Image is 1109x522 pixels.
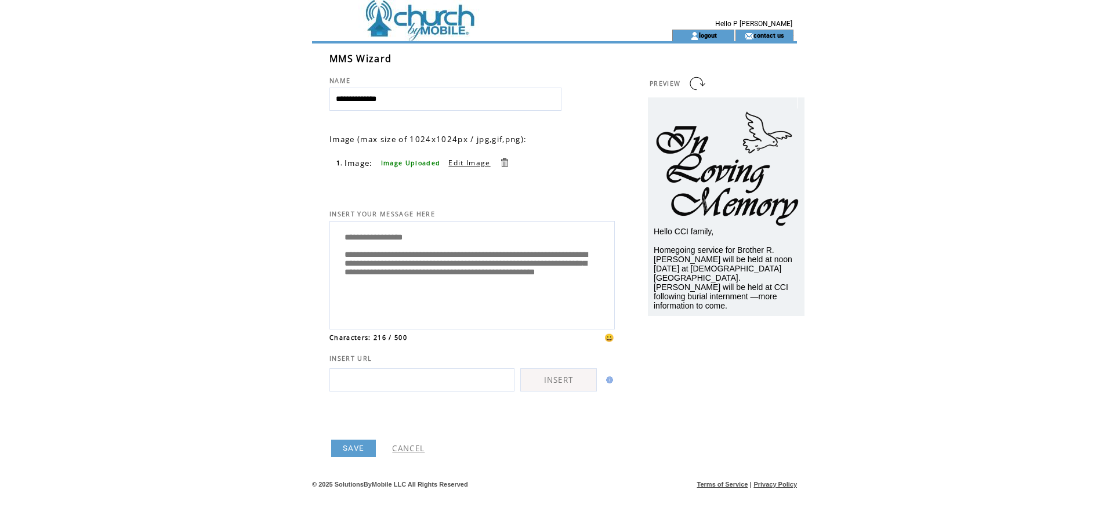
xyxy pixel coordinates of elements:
a: SAVE [331,440,376,457]
span: Image (max size of 1024x1024px / jpg,gif,png): [329,134,527,144]
img: contact_us_icon.gif [745,31,753,41]
span: MMS Wizard [329,52,392,65]
a: CANCEL [392,443,425,454]
span: © 2025 SolutionsByMobile LLC All Rights Reserved [312,481,468,488]
img: account_icon.gif [690,31,699,41]
span: 😀 [604,332,615,343]
span: PREVIEW [650,79,680,88]
a: Terms of Service [697,481,748,488]
span: 1. [336,159,343,167]
img: help.gif [603,376,613,383]
span: Hello CCI family, Homegoing service for Brother R. [PERSON_NAME] will be held at noon [DATE] at [... [654,227,792,310]
span: Characters: 216 / 500 [329,333,407,342]
span: NAME [329,77,350,85]
span: Hello P [PERSON_NAME] [715,20,792,28]
span: INSERT URL [329,354,372,362]
a: contact us [753,31,784,39]
span: | [750,481,752,488]
a: INSERT [520,368,597,391]
span: Image: [345,158,373,168]
a: logout [699,31,717,39]
span: INSERT YOUR MESSAGE HERE [329,210,435,218]
span: Image Uploaded [381,159,441,167]
a: Delete this item [499,157,510,168]
a: Edit Image [448,158,490,168]
a: Privacy Policy [753,481,797,488]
